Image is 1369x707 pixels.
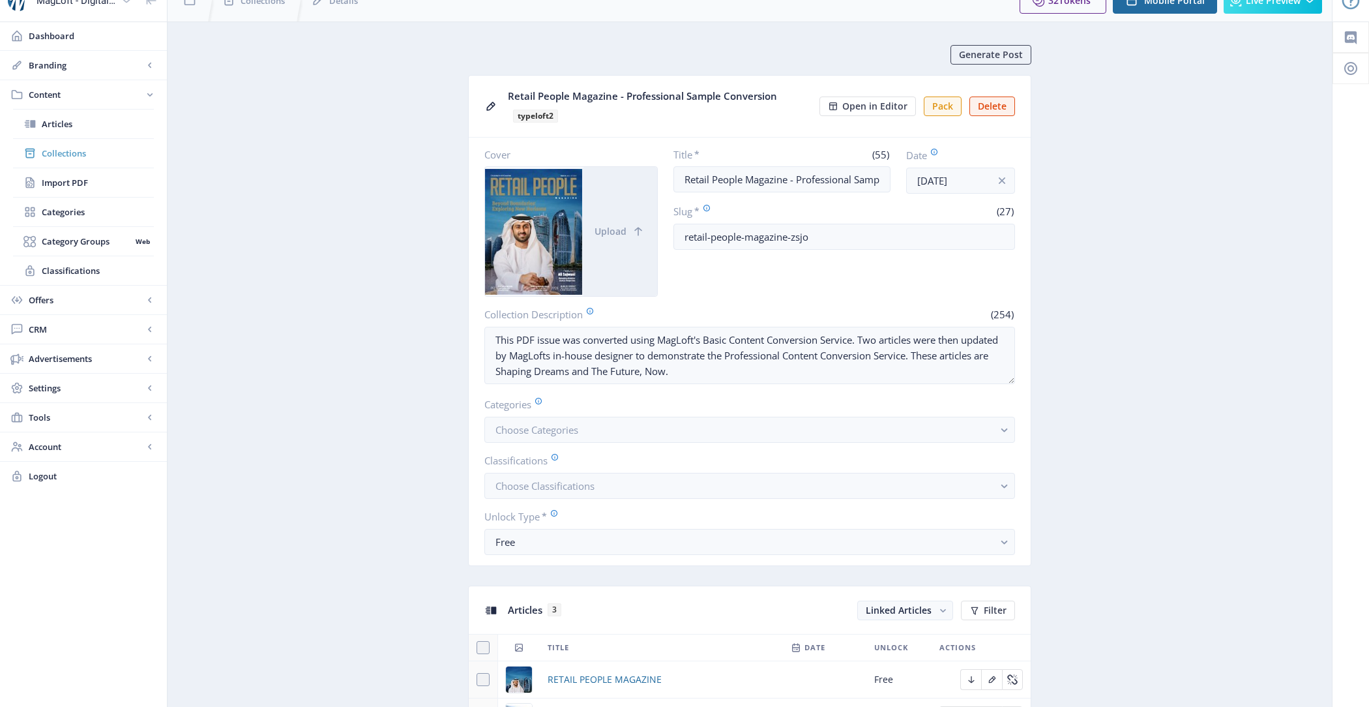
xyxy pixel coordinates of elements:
button: Upload [582,167,657,296]
button: Generate Post [950,45,1031,65]
button: Pack [924,97,962,116]
span: Categories [42,205,154,218]
span: Articles [508,603,542,616]
span: (55) [870,148,891,161]
a: Import PDF [13,168,154,197]
span: Upload [595,226,626,237]
label: Cover [484,148,647,161]
span: Settings [29,382,143,395]
span: Collections [42,147,154,160]
label: Unlock Type [484,509,1005,524]
input: Type Collection Title ... [673,166,891,192]
span: Offers [29,293,143,307]
span: Classifications [42,264,154,277]
a: Articles [13,110,154,138]
span: Logout [29,470,156,483]
button: Filter [961,601,1015,620]
label: Date [906,148,1005,162]
button: Open in Editor [819,97,916,116]
label: Collection Description [484,307,744,322]
span: Title [548,640,569,655]
label: Classifications [484,453,1005,468]
span: Import PDF [42,176,154,189]
a: Category GroupsWeb [13,227,154,256]
span: (27) [995,205,1015,218]
button: Delete [969,97,1015,116]
input: Publishing Date [906,168,1015,194]
label: Categories [484,397,1005,412]
span: Branding [29,59,143,72]
label: Title [673,148,777,161]
button: Choose Categories [484,417,1015,443]
b: typeloft2 [513,110,558,123]
a: Classifications [13,256,154,285]
button: Free [484,529,1015,555]
input: this-is-how-a-slug-looks-like [673,224,1016,250]
span: Generate Post [959,50,1023,60]
a: Collections [13,139,154,168]
span: (254) [989,308,1015,321]
span: Category Groups [42,235,131,248]
nb-badge: Web [131,235,154,248]
button: Choose Classifications [484,473,1015,499]
td: Free [866,661,932,699]
span: Date [804,640,825,655]
span: Filter [984,605,1007,616]
span: CRM [29,323,143,336]
span: Account [29,440,143,453]
nb-icon: info [995,174,1008,187]
label: Slug [673,204,839,218]
span: Actions [939,640,976,655]
span: Content [29,88,143,101]
span: Choose Categories [495,423,578,436]
div: Free [495,534,994,550]
span: Open in Editor [842,101,907,112]
span: Articles [42,117,154,130]
span: Tools [29,411,143,424]
button: info [989,168,1015,194]
span: Linked Articles [866,604,932,616]
span: Choose Classifications [495,479,595,492]
button: Linked Articles [857,601,953,620]
span: Advertisements [29,352,143,365]
span: Unlock [874,640,908,655]
span: Dashboard [29,29,156,42]
span: 3 [548,603,561,616]
a: Categories [13,198,154,226]
div: Retail People Magazine - Professional Sample Conversion [508,86,812,127]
